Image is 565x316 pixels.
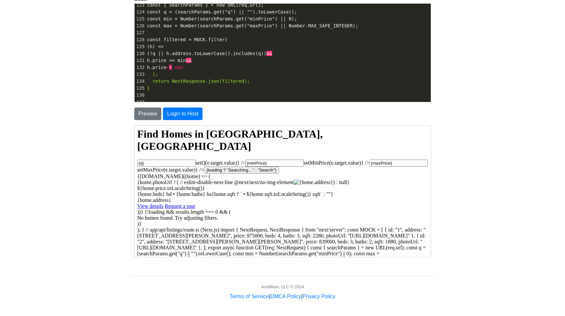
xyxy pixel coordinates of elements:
[3,60,294,66] div: ${home.price.toLocaleString()}
[135,50,146,57] div: 130
[3,48,294,101] div: {[DOMAIN_NAME]((home) => ( ))} {!loading && results.length === 0 && ( )}
[135,29,146,36] div: 127
[230,294,269,299] a: Terms of Service
[3,89,294,95] div: No homes found. Try adjusting filters.
[147,2,264,8] span: const { searchParams } = new URL(req.url);
[147,16,297,21] span: const min = Number(searchParams.get("minPrice") || 0);
[147,51,272,56] span: (!q || h.address.toLowerCase().includes(q))
[135,99,146,106] div: 137
[3,78,29,83] a: View details
[30,78,60,83] a: Request a tour
[135,2,146,9] div: 123
[3,34,61,41] input: Neighborhood, address, MLS#
[135,9,146,16] div: 124
[135,85,146,92] div: 135
[147,37,228,42] span: const filtered = MOCK.filter(
[186,58,192,63] span: &&
[163,108,203,120] button: Login to Host
[152,72,158,77] span: );
[135,78,146,85] div: 134
[147,44,164,49] span: (h) =>
[147,23,359,28] span: const max = Number(searchParams.get("maxPrice") || Number.MAX_SAFE_INTEGER);
[175,65,183,70] span: max
[135,16,146,22] div: 125
[3,54,294,60] div: {home.photoUrl ? ( // eslint-disable-next-line @next/next/no-img-element ) : null}
[3,34,294,48] div: setQ(e.target.value)} /> setMinPrice(e.target.value)} /> setMaxPrice(e.target.value)} />
[147,85,150,91] span: }
[172,79,250,84] span: NextResponse.json(filtered);
[135,92,146,99] div: 136
[111,34,169,41] input: Min price
[152,79,169,84] span: return
[235,34,293,41] input: Max price
[147,9,297,15] span: const q = (searchParams.get("q") || "").toLowerCase();
[135,64,146,71] div: 132
[159,54,199,60] img: {home.address}
[135,36,146,43] div: 128
[135,22,146,29] div: 126
[134,108,162,120] button: Preview
[147,58,192,63] span: h.price >= min
[267,51,272,56] span: &&
[302,294,335,299] a: Privacy Policy
[3,72,294,78] div: {home.address}
[261,284,304,290] div: AcidWorx, LLC © 2024
[135,43,146,50] div: 129
[3,2,294,27] h1: Find Homes in [GEOGRAPHIC_DATA], [GEOGRAPHIC_DATA]
[270,294,301,299] a: DMCA Policy
[69,41,144,48] button: {loading ? "Searching…" : "Search"}
[3,66,294,72] div: {home.beds} bd • {home.baths} ba{home.sqft ? ` • ${home.sqft.toLocaleString()} sqft` : ""}
[147,65,183,70] span: h.price
[169,65,172,70] span: =
[230,293,335,300] div: | |
[167,65,169,70] span: <
[135,71,146,78] div: 133
[135,57,146,64] div: 131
